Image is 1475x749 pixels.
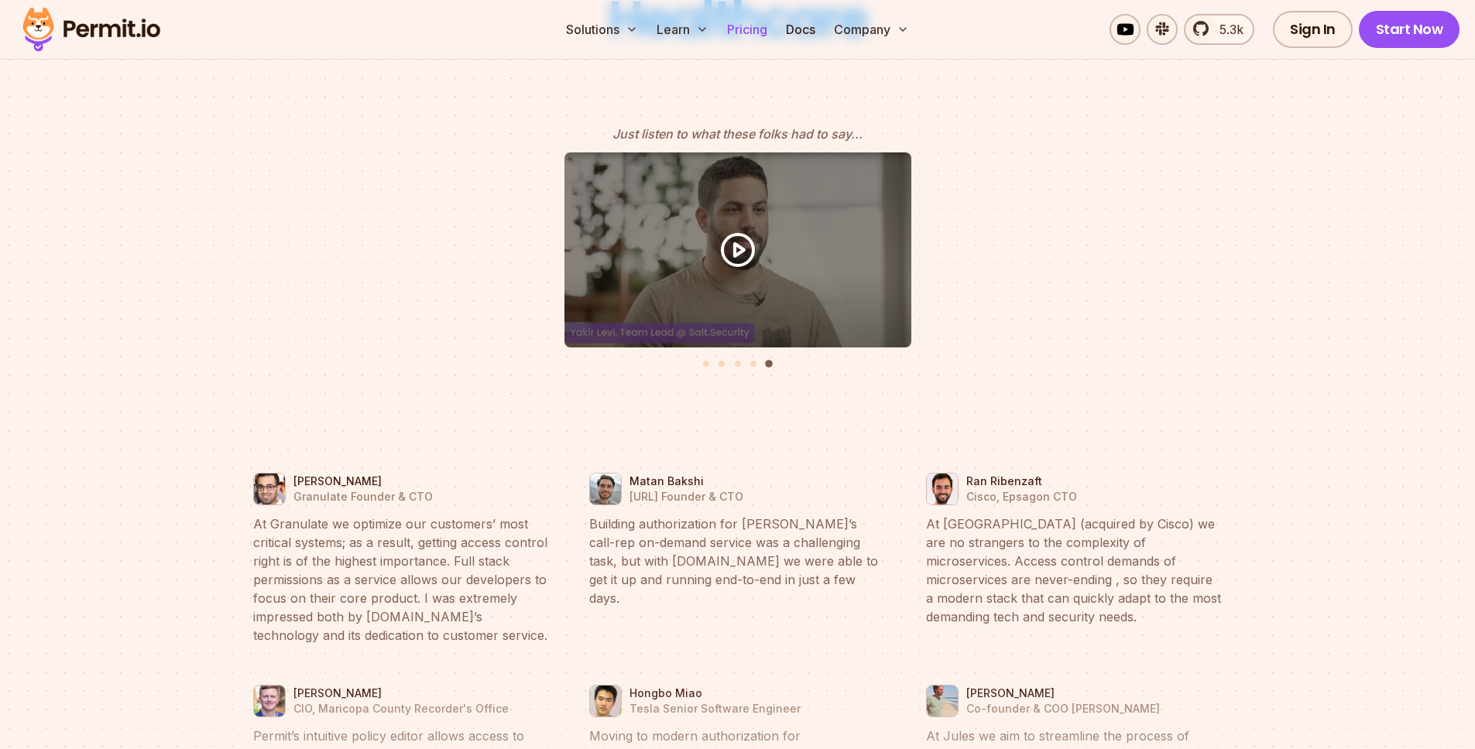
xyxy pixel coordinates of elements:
[254,469,285,509] img: Tal Saiag | Granulate Founder & CTO
[1210,20,1243,39] span: 5.3k
[765,360,773,368] button: Go to slide 5
[927,469,958,509] img: Ran Ribenzaft | Cisco, Epsagon CTO
[966,686,1160,701] p: [PERSON_NAME]
[750,361,756,367] button: Go to slide 4
[629,701,801,717] p: Tesla Senior Software Engineer
[590,681,621,721] img: Hongbo Miao | Tesla Senior Software Engineer
[242,346,1233,369] ul: Select a slide to show
[1184,14,1254,45] a: 5.3k
[589,515,886,607] blockquote: Building authorization for [PERSON_NAME]’s call-rep on-demand service was a challenging task, but...
[927,681,958,721] img: Jean Philippe Boul | Co-founder & COO Jules AI
[650,14,715,45] button: Learn
[242,152,1233,347] button: Yakir Levi, Team Lead at Salt.Security recommendation
[966,474,1077,489] p: Ran Ribenzaft
[629,474,743,489] p: Matan Bakshi
[242,152,1233,352] li: 5 of 5
[560,14,644,45] button: Solutions
[629,686,801,701] p: Hongbo Miao
[293,489,433,504] p: Granulate Founder & CTO
[719,361,725,367] button: Go to slide 2
[966,701,1160,717] p: Co-founder & COO [PERSON_NAME]
[293,474,433,489] p: [PERSON_NAME]
[293,701,509,717] p: CIO, Maricopa County Recorder's Office
[1273,11,1353,48] a: Sign In
[780,14,822,45] a: Docs
[735,361,741,367] button: Go to slide 3
[828,14,915,45] button: Company
[242,152,1233,375] div: Testimonials
[721,14,774,45] a: Pricing
[966,489,1077,504] p: Cisco, Epsagon CTO
[1359,11,1460,48] a: Start Now
[590,469,621,509] img: Matan Bakshi | Buzzer.ai Founder & CTO
[703,361,709,367] button: Go to slide 1
[612,125,863,143] p: Just listen to what these folks had to say...
[254,681,285,721] img: Nate Young | CIO, Maricopa County Recorder's Office
[253,515,550,645] blockquote: At Granulate we optimize our customers’ most critical systems; as a result, getting access contro...
[653,50,822,112] div: Fintech
[629,489,743,504] p: [URL] Founder & CTO
[926,515,1223,626] blockquote: At [GEOGRAPHIC_DATA] (acquired by Cisco) we are no strangers to the complexity of microservices. ...
[293,686,509,701] p: [PERSON_NAME]
[15,3,167,56] img: Permit logo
